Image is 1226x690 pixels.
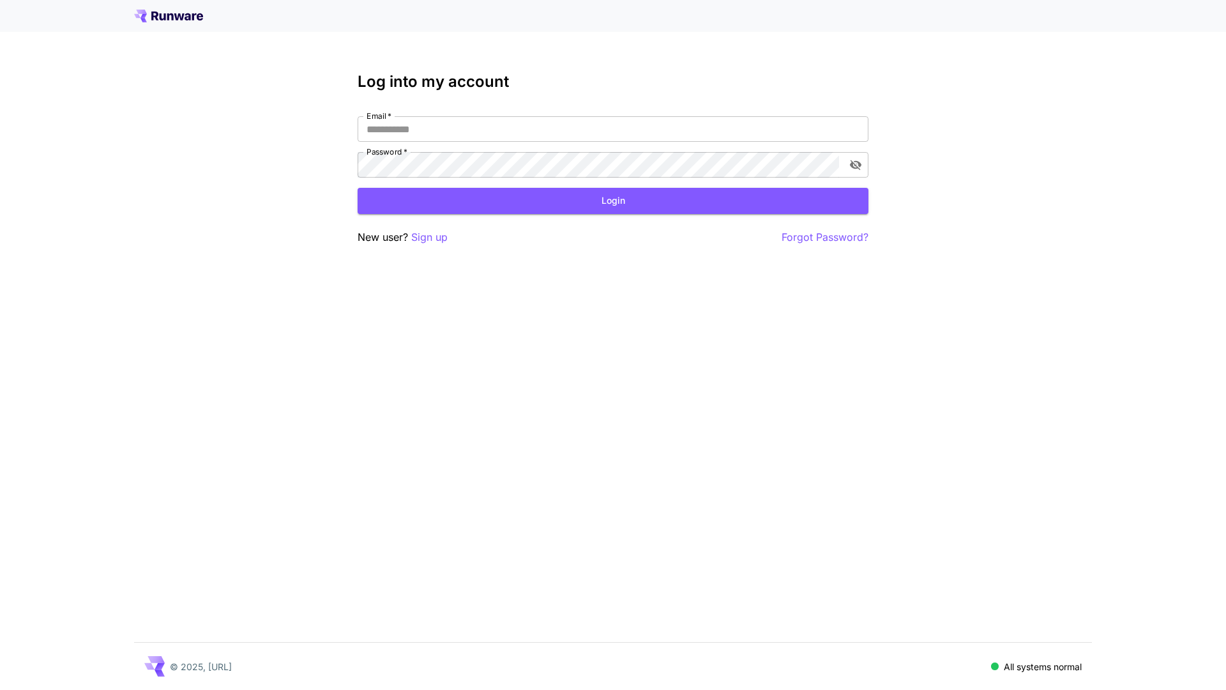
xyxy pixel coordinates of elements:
button: Forgot Password? [782,229,868,245]
label: Email [367,111,391,121]
label: Password [367,146,407,157]
p: © 2025, [URL] [170,660,232,673]
button: Login [358,188,868,214]
button: Sign up [411,229,448,245]
button: toggle password visibility [844,153,867,176]
p: New user? [358,229,448,245]
h3: Log into my account [358,73,868,91]
p: All systems normal [1004,660,1082,673]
